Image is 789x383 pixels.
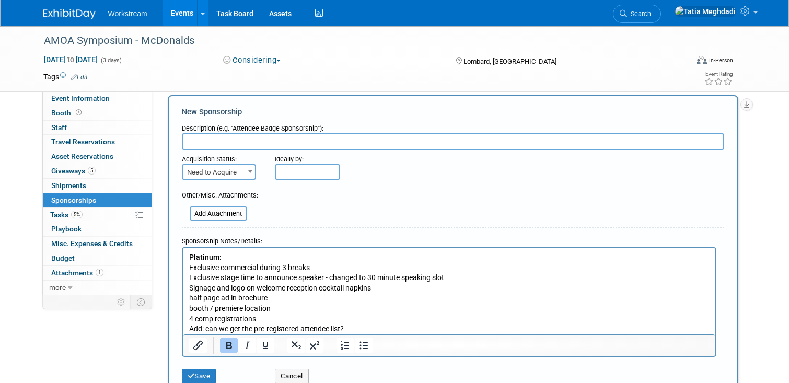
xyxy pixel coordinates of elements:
a: Edit [71,74,88,81]
button: Bullet list [355,338,373,353]
span: 5 [88,167,96,175]
div: AMOA Symposium - McDonalds [40,31,675,50]
span: Attachments [51,269,103,277]
a: Attachments1 [43,266,152,280]
a: Tasks5% [43,208,152,222]
span: [DATE] [DATE] [43,55,98,64]
span: Event Information [51,94,110,102]
span: Staff [51,123,67,132]
button: Superscript [306,338,323,353]
a: Budget [43,251,152,265]
span: Misc. Expenses & Credits [51,239,133,248]
div: Event Rating [704,72,733,77]
button: Insert/edit link [189,338,207,353]
a: Sponsorships [43,193,152,207]
span: Need to Acquire [183,165,255,180]
div: Other/Misc. Attachments: [182,191,258,203]
a: Misc. Expenses & Credits [43,237,152,251]
span: Playbook [51,225,82,233]
div: Ideally by: [275,150,678,164]
span: Sponsorships [51,196,96,204]
button: Numbered list [337,338,354,353]
div: Acquisition Status: [182,150,259,164]
span: to [66,55,76,64]
button: Italic [238,338,256,353]
img: Tatia Meghdadi [675,6,736,17]
img: Format-Inperson.png [697,56,707,64]
span: Asset Reservations [51,152,113,160]
span: (3 days) [100,57,122,64]
a: Staff [43,121,152,135]
div: In-Person [709,56,733,64]
td: Toggle Event Tabs [130,295,152,309]
div: New Sponsorship [182,107,724,118]
span: 1 [96,269,103,276]
button: Subscript [287,338,305,353]
iframe: Rich Text Area [183,248,715,334]
a: Giveaways5 [43,164,152,178]
span: Need to Acquire [182,164,256,180]
a: Event Information [43,91,152,106]
td: Personalize Event Tab Strip [112,295,131,309]
a: Asset Reservations [43,149,152,164]
button: Bold [220,338,238,353]
img: ExhibitDay [43,9,96,19]
span: Lombard, [GEOGRAPHIC_DATA] [463,57,556,65]
button: Underline [257,338,274,353]
span: Booth not reserved yet [74,109,84,117]
span: Workstream [108,9,147,18]
a: Shipments [43,179,152,193]
span: Budget [51,254,75,262]
span: Tasks [50,211,83,219]
span: 5% [71,211,83,218]
div: Event Format [631,54,733,70]
a: more [43,281,152,295]
span: Shipments [51,181,86,190]
span: more [49,283,66,292]
a: Booth [43,106,152,120]
div: Sponsorship Notes/Details: [182,232,716,247]
a: Search [613,5,661,23]
span: Travel Reservations [51,137,115,146]
a: Travel Reservations [43,135,152,149]
span: Giveaways [51,167,96,175]
span: Booth [51,109,84,117]
span: Search [627,10,651,18]
button: Considering [219,55,285,66]
td: Tags [43,72,88,82]
a: Playbook [43,222,152,236]
div: Description (e.g. "Attendee Badge Sponsorship"): [182,119,724,133]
